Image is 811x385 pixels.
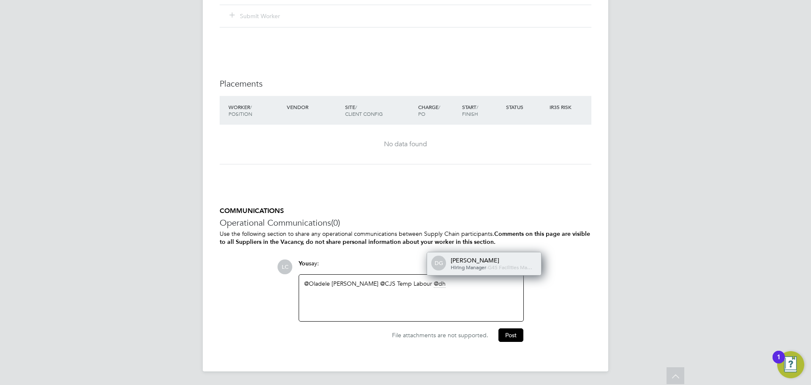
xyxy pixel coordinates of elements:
div: Status [504,99,548,115]
span: LC [278,259,292,274]
button: Post [498,328,523,342]
button: Open Resource Center, 1 new notification [777,351,804,378]
span: / Client Config [345,104,383,117]
span: File attachments are not supported. [392,331,488,339]
div: Vendor [285,99,343,115]
div: [PERSON_NAME] [451,257,535,264]
span: Hiring Manager [451,264,486,270]
div: say: [299,259,524,274]
span: dh [434,280,446,288]
b: Comments on this page are visible to all Suppliers in the Vacancy, do not share personal informat... [220,230,590,246]
h3: Placements [220,78,591,89]
span: G4S Facilities Ma… [488,264,532,270]
p: Use the following section to share any operational communications between Supply Chain participants. [220,230,591,246]
h3: Operational Communications [220,217,591,228]
div: Site [343,99,416,121]
span: / PO [418,104,440,117]
a: @Oladele [PERSON_NAME] [304,280,378,287]
div: Charge [416,99,460,121]
span: - [486,264,488,270]
div: Worker [226,99,285,121]
span: / Finish [462,104,478,117]
span: You [299,260,309,267]
span: DG [432,257,446,270]
span: / Position [229,104,252,117]
div: 1 [777,357,781,368]
h5: COMMUNICATIONS [220,207,591,216]
button: Submit Worker [230,12,280,20]
a: @CJS Temp Labour [380,280,432,287]
div: IR35 Risk [547,99,577,115]
div: No data found [228,140,583,149]
div: Start [460,99,504,121]
span: (0) [331,217,340,228]
div: ​ ​ [304,280,518,316]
